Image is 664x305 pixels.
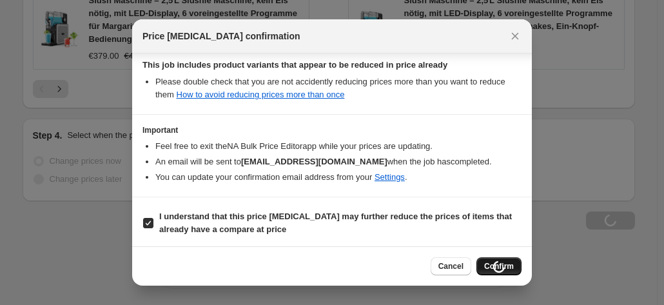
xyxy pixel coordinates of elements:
[142,60,447,70] b: This job includes product variants that appear to be reduced in price already
[241,157,387,166] b: [EMAIL_ADDRESS][DOMAIN_NAME]
[438,261,464,271] span: Cancel
[155,140,522,153] li: Feel free to exit the NA Bulk Price Editor app while your prices are updating.
[506,27,524,45] button: Close
[375,172,405,182] a: Settings
[159,212,512,234] b: I understand that this price [MEDICAL_DATA] may further reduce the prices of items that already h...
[155,171,522,184] li: You can update your confirmation email address from your .
[142,125,522,135] h3: Important
[177,90,345,99] a: How to avoid reducing prices more than once
[431,257,471,275] button: Cancel
[155,75,522,101] li: Please double check that you are not accidently reducing prices more than you want to reduce them
[142,30,300,43] span: Price [MEDICAL_DATA] confirmation
[155,155,522,168] li: An email will be sent to when the job has completed .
